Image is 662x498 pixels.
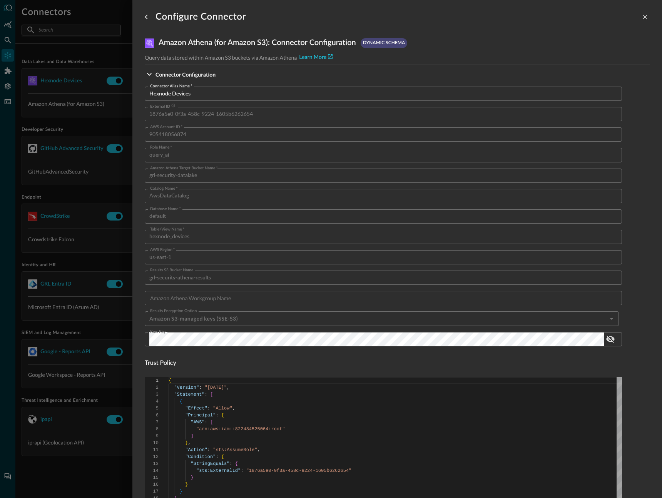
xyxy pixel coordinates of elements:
span: "Effect" [185,406,207,411]
div: 5 [145,405,159,412]
h4: Trust Policy [145,359,622,368]
button: Connector Configuration [145,65,650,84]
div: 8 [145,426,159,433]
span: "sts:ExternalId" [196,468,241,473]
span: : [199,385,202,390]
div: 14 [145,467,159,474]
span: , [257,447,260,453]
span: "AWS" [191,419,205,425]
div: 12 [145,453,159,460]
div: 13 [145,460,159,467]
img: AWSAthena.svg [145,38,154,48]
svg: External ID for cross-account role [171,104,176,108]
span: "sts:AssumeRole" [213,447,257,453]
h1: Configure Connector [155,11,246,23]
div: 7 [145,419,159,426]
div: 4 [145,398,159,405]
label: AWS Region [150,247,175,253]
span: ] [191,433,194,439]
h5: Amazon S3-managed keys (SSE-S3) [149,315,607,323]
input: This field will be generated after saving the connection [149,107,622,121]
span: } [191,475,194,480]
label: Results S3 Bucket Name [150,267,194,273]
span: , [188,440,191,446]
span: : [207,447,210,453]
button: go back [140,11,152,23]
span: } [185,482,188,487]
div: 17 [145,488,159,495]
p: Connector Configuration [155,70,216,79]
span: : [241,468,243,473]
span: { [221,413,224,418]
div: 3 [145,391,159,398]
button: close-drawer [640,12,650,22]
span: { [221,454,224,460]
span: "Version" [174,385,199,390]
span: : [216,454,218,460]
div: 10 [145,440,159,446]
label: Catalog Name [150,185,178,192]
span: } [180,489,182,494]
span: "[DATE]" [205,385,227,390]
span: , [232,406,235,411]
span: "Allow" [213,406,232,411]
div: 6 [145,412,159,419]
span: "StringEquals" [191,461,230,466]
span: { [169,378,171,383]
div: 9 [145,433,159,440]
span: "1876a5e0-0f3a-458c-9224-1605b6262654" [246,468,352,473]
a: Learn More [299,53,333,62]
span: : [207,406,210,411]
label: AWS Account ID [150,124,182,130]
span: "Condition" [185,454,216,460]
div: 2 [145,384,159,391]
span: [ [210,392,213,397]
p: dynamic schema [363,40,405,47]
span: : [229,461,232,466]
label: Database Name [150,206,181,212]
span: "Statement" [174,392,204,397]
div: External ID [150,104,175,110]
span: { [180,399,182,404]
label: Table/View Name [150,226,184,232]
div: 11 [145,446,159,453]
span: "Principal" [185,413,216,418]
span: "arn:aws:iam::822484525064:root" [196,426,285,432]
label: Kms Key [150,329,166,335]
p: Query data stored within Amazon S3 buckets via Amazon Athena [145,53,297,62]
span: : [216,413,218,418]
label: Results Encryption Option [150,308,197,314]
span: : [205,419,207,425]
div: 1 [145,377,159,384]
svg: Expand More [145,70,154,79]
div: 16 [145,481,159,488]
p: Amazon Athena (for Amazon S3) : Connector Configuration [159,37,356,49]
span: { [235,461,238,466]
label: Role Name [150,144,172,150]
label: Connector Alias Name [150,83,192,89]
div: 15 [145,474,159,481]
span: : [205,392,207,397]
label: Amazon Athena target bucket name [150,165,218,171]
span: [ [210,419,213,425]
span: "Action" [185,447,207,453]
button: show password [604,333,617,345]
span: } [185,440,188,446]
span: , [227,385,229,390]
